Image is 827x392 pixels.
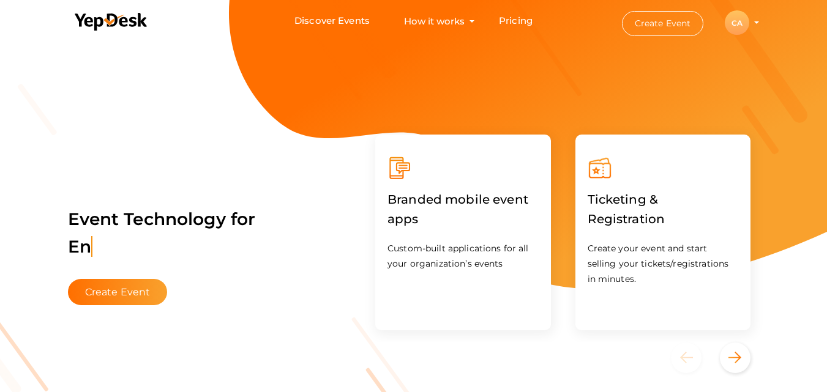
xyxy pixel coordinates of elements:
[68,279,168,305] button: Create Event
[725,10,749,35] div: CA
[68,236,92,257] span: En
[499,10,533,32] a: Pricing
[387,214,539,226] a: Branded mobile event apps
[400,10,468,32] button: How it works
[68,190,256,276] label: Event Technology for
[721,10,753,35] button: CA
[671,342,717,373] button: Previous
[588,180,739,238] label: Ticketing & Registration
[387,241,539,272] p: Custom-built applications for all your organization’s events
[588,214,739,226] a: Ticketing & Registration
[294,10,370,32] a: Discover Events
[387,180,539,238] label: Branded mobile event apps
[720,342,750,373] button: Next
[622,11,704,36] button: Create Event
[588,241,739,287] p: Create your event and start selling your tickets/registrations in minutes.
[725,18,749,28] profile-pic: CA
